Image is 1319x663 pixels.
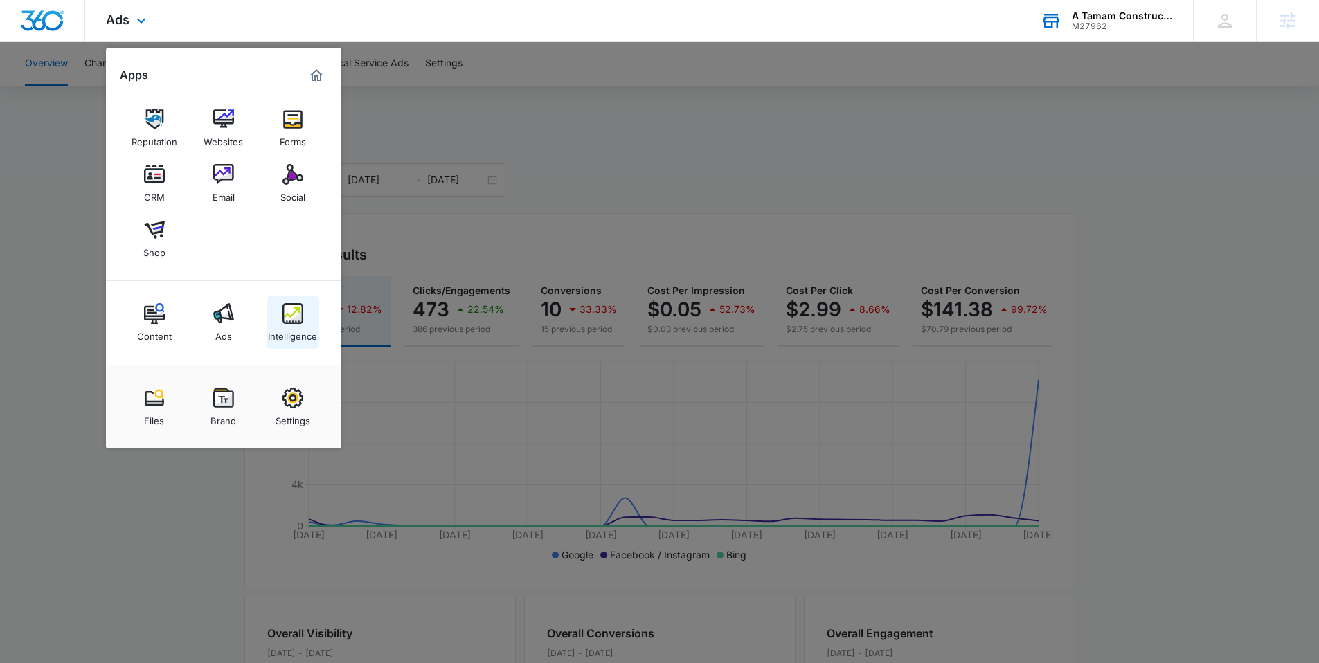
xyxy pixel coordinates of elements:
a: CRM [128,157,181,210]
a: Marketing 360® Dashboard [305,64,327,87]
div: Settings [276,408,310,426]
h2: Apps [120,69,148,82]
a: Shop [128,212,181,265]
div: account id [1072,21,1173,31]
a: Content [128,296,181,349]
a: Intelligence [267,296,319,349]
a: Email [197,157,250,210]
div: Websites [204,129,243,147]
a: Social [267,157,319,210]
div: Social [280,185,305,203]
a: Settings [267,381,319,433]
div: Shop [143,240,165,258]
div: Brand [210,408,236,426]
a: Files [128,381,181,433]
a: Websites [197,102,250,154]
div: Content [137,324,172,342]
a: Forms [267,102,319,154]
div: Forms [280,129,306,147]
span: Ads [106,12,129,27]
div: Email [213,185,235,203]
div: CRM [144,185,165,203]
div: Ads [215,324,232,342]
div: Intelligence [268,324,317,342]
a: Reputation [128,102,181,154]
a: Ads [197,296,250,349]
a: Brand [197,381,250,433]
div: Files [144,408,164,426]
div: account name [1072,10,1173,21]
div: Reputation [132,129,177,147]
